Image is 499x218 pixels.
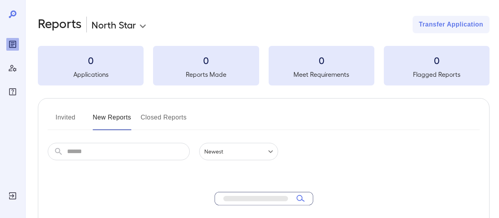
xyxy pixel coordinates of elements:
div: Manage Users [6,62,19,74]
h3: 0 [269,54,374,66]
h3: 0 [384,54,490,66]
button: Invited [48,111,83,130]
p: North Star [92,18,136,31]
h5: Meet Requirements [269,70,374,79]
div: Log Out [6,190,19,202]
summary: 0Applications0Reports Made0Meet Requirements0Flagged Reports [38,46,490,85]
h2: Reports [38,16,82,33]
button: New Reports [93,111,131,130]
h5: Reports Made [153,70,259,79]
h3: 0 [153,54,259,66]
button: Transfer Application [413,16,490,33]
div: FAQ [6,85,19,98]
div: Reports [6,38,19,51]
h3: 0 [38,54,144,66]
button: Closed Reports [141,111,187,130]
h5: Applications [38,70,144,79]
div: Newest [199,143,278,160]
h5: Flagged Reports [384,70,490,79]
